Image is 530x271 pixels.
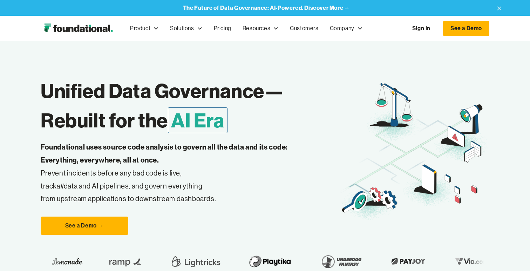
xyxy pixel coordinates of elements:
span: AI Era [168,107,227,133]
a: Sign In [405,21,437,36]
img: Fireblocks [344,256,386,267]
h1: Unified Data Governance— Rebuilt for the [41,76,340,135]
a: See a Demo → [41,217,128,235]
em: all [57,181,64,190]
p: Prevent incidents before any bad code is live, track data and AI pipelines, and govern everything... [41,141,310,205]
img: Liberty Energy [216,256,244,267]
img: BigPanda [152,256,194,267]
img: Foundational Logo [41,21,116,35]
img: Vio.com [47,256,88,267]
a: Pricing [208,17,237,40]
div: Company [324,17,368,40]
div: Resources [237,17,284,40]
a: The Future of Data Governance: AI-Powered. Discover More → [183,5,350,11]
div: Product [130,24,150,33]
div: Solutions [170,24,194,33]
div: Product [124,17,164,40]
strong: Foundational uses source code analysis to govern all the data and its code: Everything, everywher... [41,143,288,164]
div: Company [330,24,354,33]
div: Resources [243,24,270,33]
img: Lemonade [409,256,439,267]
img: Hello Heart [266,256,321,267]
a: home [41,21,116,35]
strong: The Future of Data Governance: AI-Powered. Discover More → [183,4,350,11]
div: Solutions [164,17,208,40]
a: Customers [284,17,324,40]
a: See a Demo [443,21,489,36]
